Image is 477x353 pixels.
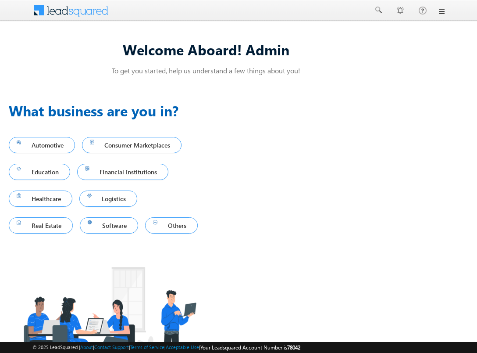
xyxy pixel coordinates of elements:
h3: What business are you in? [9,100,210,121]
span: Your Leadsquared Account Number is [200,344,300,351]
span: Financial Institutions [85,166,161,178]
span: Logistics [87,193,130,205]
span: Consumer Marketplaces [90,139,174,151]
span: Real Estate [17,220,65,231]
span: Software [88,220,131,231]
a: Contact Support [94,344,129,350]
span: Education [17,166,62,178]
div: Welcome Aboard! Admin [9,40,403,59]
span: Others [153,220,190,231]
p: To get you started, help us understand a few things about you! [9,66,403,75]
span: Automotive [17,139,67,151]
span: © 2025 LeadSquared | | | | | [32,343,300,352]
a: Terms of Service [130,344,164,350]
a: Acceptable Use [166,344,199,350]
span: Healthcare [17,193,64,205]
span: 78042 [287,344,300,351]
a: About [80,344,93,350]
